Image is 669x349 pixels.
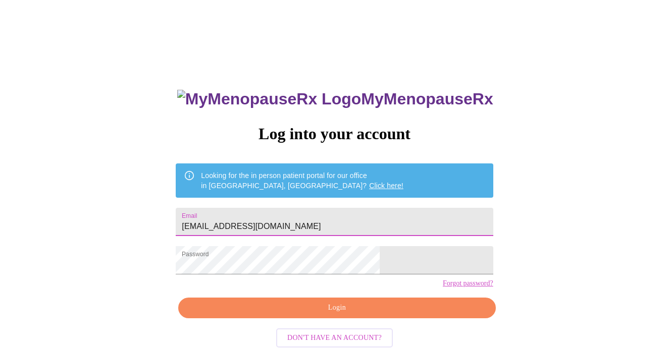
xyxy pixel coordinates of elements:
h3: MyMenopauseRx [177,90,493,108]
h3: Log into your account [176,125,493,143]
img: MyMenopauseRx Logo [177,90,361,108]
div: Looking for the in person patient portal for our office in [GEOGRAPHIC_DATA], [GEOGRAPHIC_DATA]? [201,166,403,195]
button: Login [178,298,495,318]
a: Click here! [369,182,403,190]
a: Forgot password? [443,279,493,287]
a: Don't have an account? [274,333,395,341]
button: Don't have an account? [276,328,393,348]
span: Login [190,302,484,314]
span: Don't have an account? [287,332,382,344]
